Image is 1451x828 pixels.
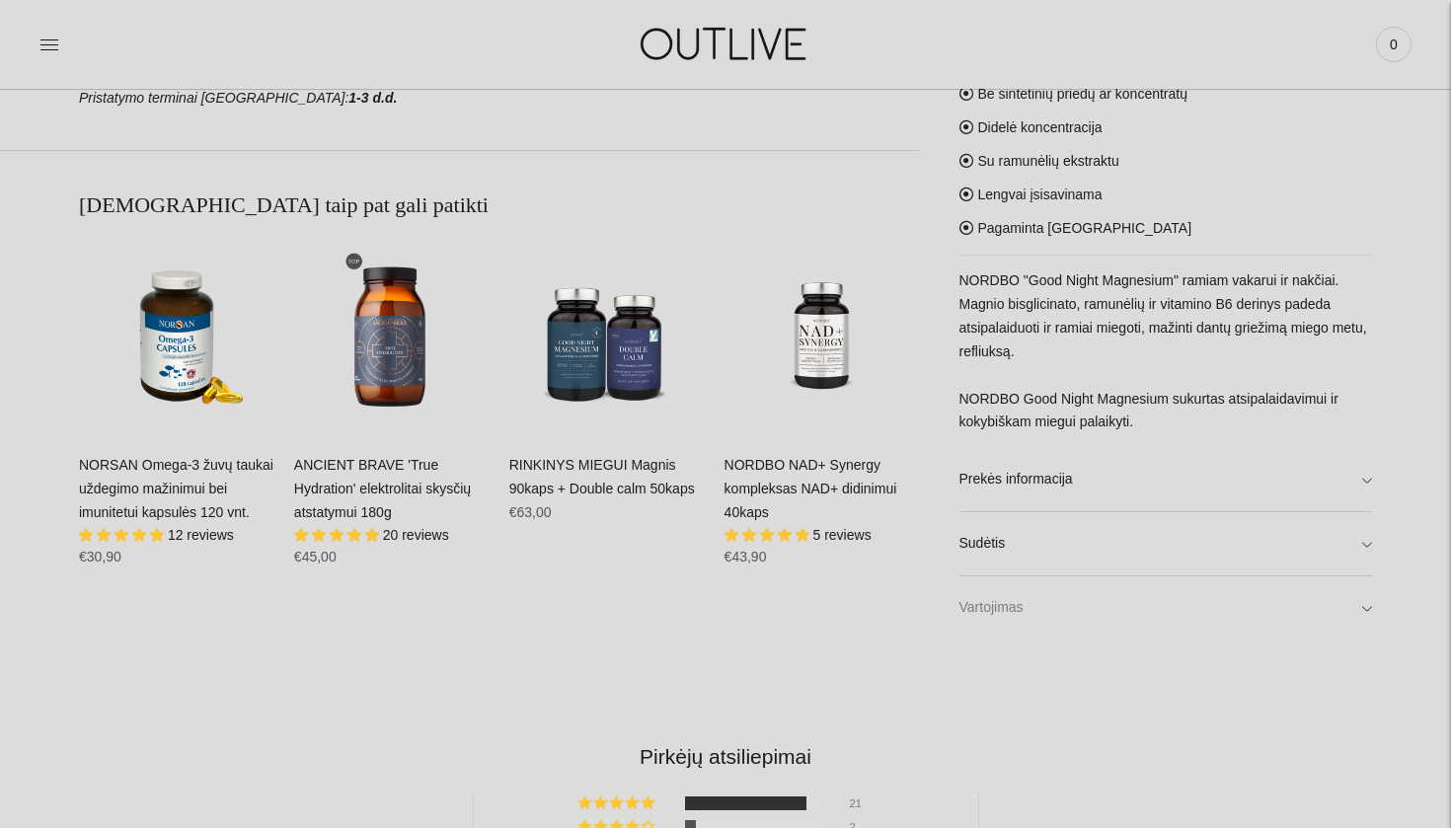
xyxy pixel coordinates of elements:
em: Pristatymo terminai [GEOGRAPHIC_DATA]: [79,90,348,106]
h2: [DEMOGRAPHIC_DATA] taip pat gali patikti [79,190,919,220]
span: €43,90 [725,549,767,565]
a: NORDBO NAD+ Synergy kompleksas NAD+ didinimui 40kaps [725,457,897,520]
a: RINKINYS MIEGUI Magnis 90kaps + Double calm 50kaps [509,457,695,496]
span: 5.00 stars [294,527,383,543]
a: Sudėtis [959,513,1373,576]
span: 5 reviews [813,527,872,543]
div: 88% (21) reviews with 5 star rating [578,796,657,810]
a: ANCIENT BRAVE 'True Hydration' elektrolitai skysčių atstatymui 180g [294,240,490,435]
p: NORDBO "Good Night Magnesium" ramiam vakarui ir nakčiai. Magnio bisglicinato, ramunėlių ir vitami... [959,269,1373,435]
strong: 1-3 d.d. [348,90,397,106]
a: NORDBO NAD+ Synergy kompleksas NAD+ didinimui 40kaps [725,240,920,435]
a: NORSAN Omega-3 žuvų taukai uždegimo mažinimui bei imunitetui kapsulės 120 vnt. [79,457,273,520]
a: ANCIENT BRAVE 'True Hydration' elektrolitai skysčių atstatymui 180g [294,457,471,520]
a: Vartojimas [959,577,1373,640]
a: 0 [1376,23,1412,66]
span: 12 reviews [168,527,234,543]
a: RINKINYS MIEGUI Magnis 90kaps + Double calm 50kaps [509,240,705,435]
h2: Pirkėjų atsiliepimai [95,742,1356,771]
span: €30,90 [79,549,121,565]
a: Prekės informacija [959,449,1373,512]
span: €45,00 [294,549,337,565]
div: Be sintetinių priedų ar koncentratų Didelė koncentracija Su ramunėlių ekstraktu Lengvai įsisavina... [959,66,1373,640]
span: 5.00 stars [725,527,813,543]
div: 21 [850,796,874,810]
span: 4.92 stars [79,527,168,543]
span: 20 reviews [383,527,449,543]
span: 0 [1380,31,1408,58]
img: OUTLIVE [602,10,849,78]
span: €63,00 [509,504,552,520]
a: NORSAN Omega-3 žuvų taukai uždegimo mažinimui bei imunitetui kapsulės 120 vnt. [79,240,274,435]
